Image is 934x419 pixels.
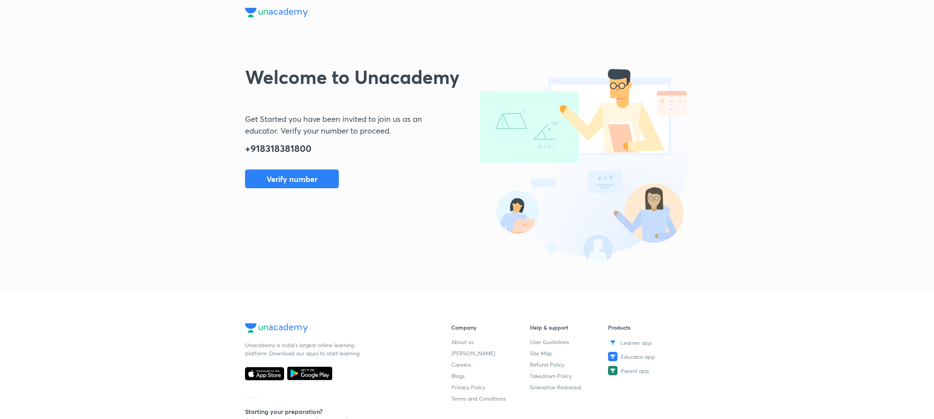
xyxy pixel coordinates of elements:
a: [PERSON_NAME] [451,349,530,357]
a: Grievance Redressal [530,383,608,391]
img: Company Logo [245,323,308,333]
img: Parent app [608,366,617,375]
a: Refund Policy [530,360,608,369]
span: Parent app [621,367,649,375]
img: Learner app [608,338,617,347]
a: Terms and Conditions [451,394,530,403]
span: Careers [451,360,471,369]
img: Educator app [608,352,617,361]
a: Takedown Policy [530,372,608,380]
span: Educator app [621,353,655,361]
a: Learner app [608,338,687,347]
a: Blogs [451,372,530,380]
a: About us [451,338,530,346]
p: Unacademy is India’s largest online learning platform. Download our apps to start learning [245,341,362,357]
a: Careers [451,360,530,369]
h6: Company [451,323,530,332]
a: Company Logo [245,323,426,335]
a: Educator app [608,352,687,361]
a: Parent app [608,366,687,375]
a: Privacy Policy [451,383,530,391]
h5: Starting your preparation? [245,407,426,416]
h3: +91 8318381800 [245,143,689,154]
button: Verify number [245,169,339,188]
a: Site Map [530,349,608,357]
h6: Products [608,323,687,332]
span: Learner app [621,339,652,347]
h6: Help & support [530,323,608,332]
img: Company Logo [245,8,308,17]
p: Get Started you have been invited to join us as an educator . Verify your number to proceed. [245,113,452,137]
a: User Guidelines [530,338,608,346]
h1: Welcome to Unacademy [245,66,460,88]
